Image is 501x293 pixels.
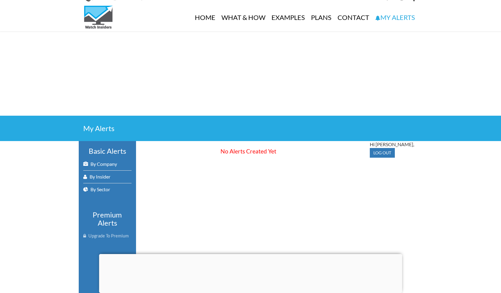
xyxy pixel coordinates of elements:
h3: Premium Alerts [83,211,132,227]
a: Plans [308,4,335,31]
a: By Company [83,158,132,170]
a: By Sector [83,183,132,196]
a: My Alerts [372,4,418,31]
a: Examples [268,4,308,31]
a: Home [192,4,218,31]
a: Upgrade To Premium [83,230,132,242]
h3: Basic Alerts [83,147,132,155]
a: By Insider [83,171,132,183]
h2: My Alerts [83,125,418,132]
iframe: Advertisement [70,31,432,116]
div: No Alerts Created Yet [136,147,361,155]
a: Contact [335,4,372,31]
input: Log out [370,148,395,158]
a: What & How [218,4,268,31]
div: Hi [PERSON_NAME], [370,141,418,148]
iframe: Advertisement [99,254,402,291]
